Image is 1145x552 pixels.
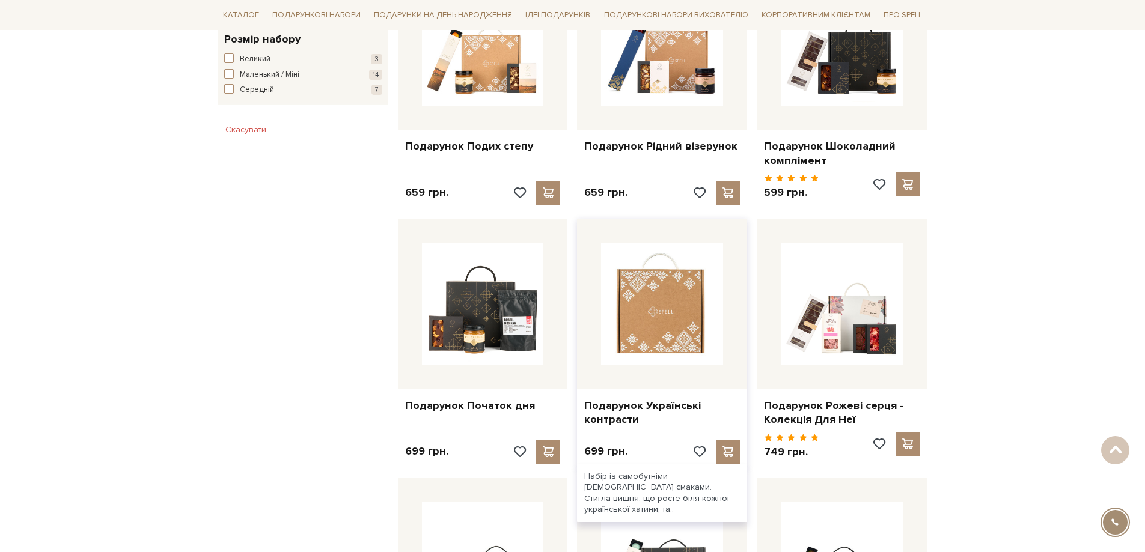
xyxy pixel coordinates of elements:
span: Середній [240,84,274,96]
button: Великий 3 [224,53,382,65]
a: Подарунок Подих степу [405,139,561,153]
button: Середній 7 [224,84,382,96]
p: 699 грн. [584,444,627,458]
img: Подарунок Українські контрасти [601,243,723,365]
a: Подарунки на День народження [369,6,517,25]
p: 659 грн. [405,186,448,199]
a: Подарунок Шоколадний комплімент [764,139,920,168]
a: Подарунок Рідний візерунок [584,139,740,153]
p: 749 грн. [764,445,819,459]
a: Подарунок Початок дня [405,399,561,413]
a: Подарункові набори вихователю [599,5,753,25]
a: Подарунок Рожеві серця - Колекція Для Неї [764,399,920,427]
a: Про Spell [879,6,927,25]
span: Маленький / Міні [240,69,299,81]
span: 3 [371,54,382,64]
a: Подарунок Українські контрасти [584,399,740,427]
p: 659 грн. [584,186,627,199]
p: 599 грн. [764,186,819,199]
span: 7 [371,85,382,95]
span: 14 [369,70,382,80]
span: Розмір набору [224,31,301,47]
button: Маленький / Міні 14 [224,69,382,81]
a: Корпоративним клієнтам [757,5,875,25]
a: Подарункові набори [267,6,365,25]
span: Великий [240,53,270,65]
a: Ідеї подарунків [521,6,595,25]
p: 699 грн. [405,444,448,458]
a: Каталог [218,6,264,25]
div: Набір із самобутніми [DEMOGRAPHIC_DATA] смаками. Стигла вишня, що росте біля кожної української х... [577,464,747,522]
button: Скасувати [218,120,273,139]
